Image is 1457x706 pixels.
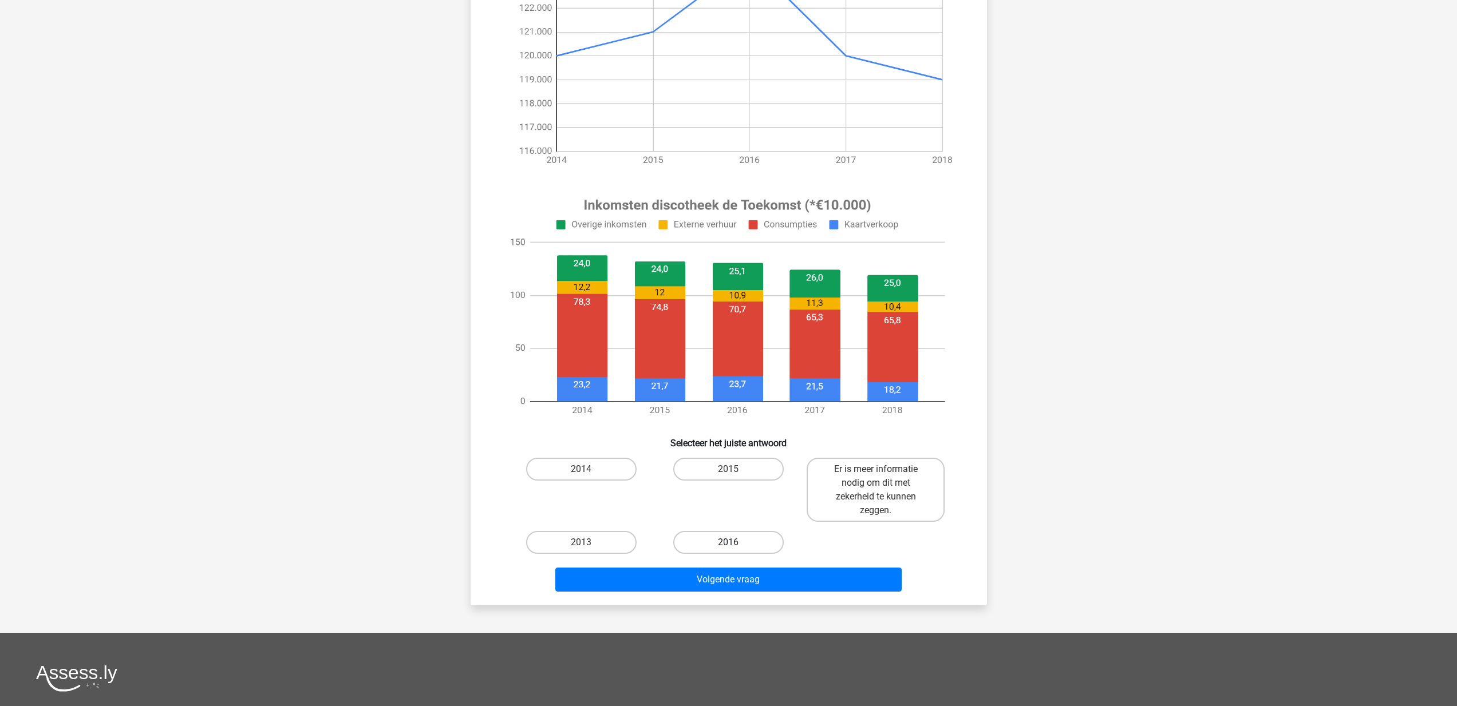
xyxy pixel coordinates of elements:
label: Er is meer informatie nodig om dit met zekerheid te kunnen zeggen. [807,458,945,522]
button: Volgende vraag [555,568,902,592]
label: 2016 [673,531,784,554]
label: 2014 [526,458,637,481]
label: 2013 [526,531,637,554]
h6: Selecteer het juiste antwoord [489,429,969,449]
label: 2015 [673,458,784,481]
img: Assessly logo [36,665,117,692]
